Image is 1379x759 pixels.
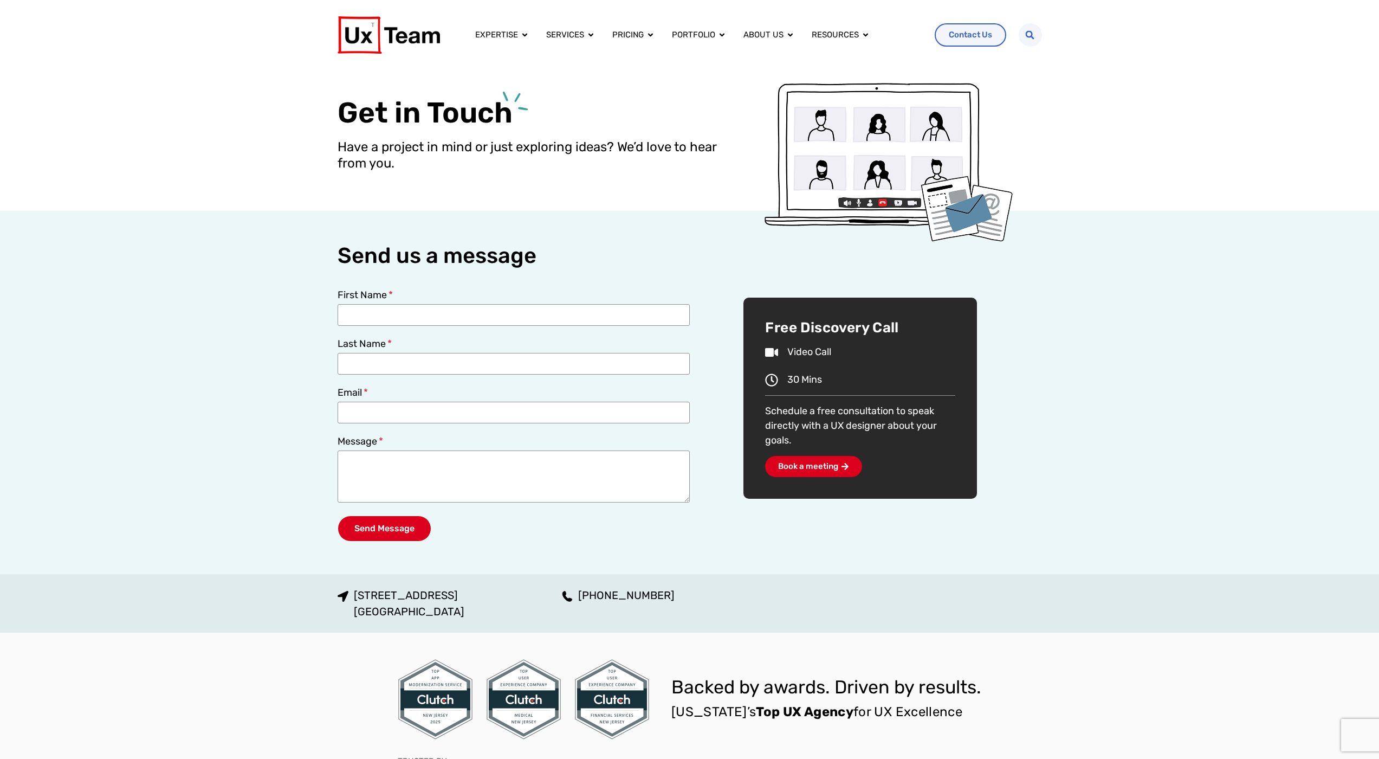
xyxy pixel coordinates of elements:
[338,290,393,304] label: First Name
[671,703,981,721] p: [US_STATE]’s for UX Excellence
[338,95,725,130] h1: Get in Touch
[338,139,725,171] p: Have a project in mind or just exploring ideas? We’d love to hear from you.
[475,29,518,41] a: Expertise
[351,587,464,620] span: [STREET_ADDRESS] [GEOGRAPHIC_DATA]
[338,388,368,402] label: Email
[546,29,584,41] a: Services
[338,516,431,542] button: Send Message
[765,456,862,477] a: Book a meeting
[562,587,675,603] a: [PHONE_NUMBER]
[338,290,690,555] form: Contact Us
[354,524,415,533] span: Send Message
[756,704,853,719] strong: Top UX Agency
[812,29,859,41] a: Resources
[672,29,715,41] a: Portfolio
[935,23,1006,47] a: Contact Us
[765,319,955,337] p: Free Discovery Call
[785,345,831,359] span: Video Call
[338,339,392,353] label: Last Name
[398,659,473,740] img: Clutch top user experience company for app modernization in New Jersey
[949,31,992,39] span: Contact Us
[778,462,838,471] span: Book a meeting
[338,587,464,620] a: [STREET_ADDRESS][GEOGRAPHIC_DATA]
[338,243,690,268] h2: Send us a message
[467,24,926,46] div: Menu Toggle
[1019,23,1042,47] div: Search
[612,29,644,41] a: Pricing
[575,587,675,603] span: [PHONE_NUMBER]
[743,29,784,41] a: About us
[467,24,926,46] nav: Menu
[486,659,561,740] img: Clutch top user experience company for medical in New Jersey
[765,404,955,448] p: Schedule a free consultation to speak directly with a UX designer about your goals.
[338,436,384,451] label: Message
[574,659,650,740] img: Clutch top user experience company for financial services in New Jersey
[338,16,440,54] img: UX Team Logo
[671,678,981,697] h3: Backed by awards. Driven by results.
[785,372,822,387] span: 30 Mins
[762,81,1013,243] img: Contact UX Team by sending us a message or booking a free discovery call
